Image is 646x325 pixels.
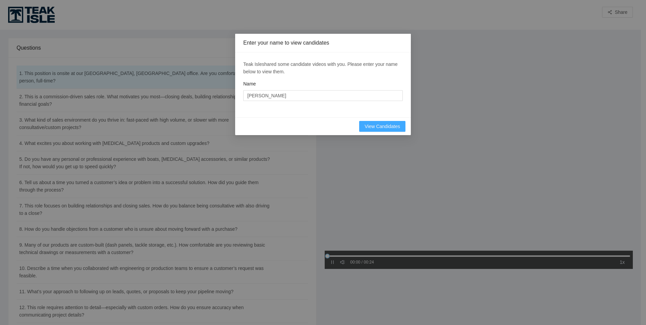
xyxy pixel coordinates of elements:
[243,60,403,75] div: Teak Isle shared some candidate videos with you. Please enter your name below to view them.
[243,80,256,87] label: Name
[243,90,403,101] input: Name
[243,39,403,47] div: Enter your name to view candidates
[365,123,400,130] span: View Candidates
[359,121,405,132] button: View Candidates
